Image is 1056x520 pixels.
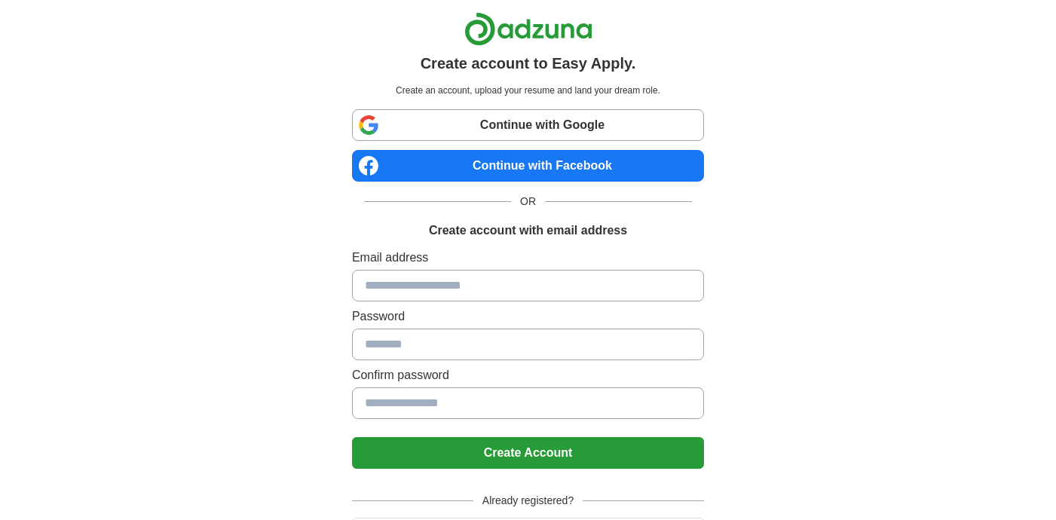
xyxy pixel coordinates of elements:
[352,249,704,267] label: Email address
[352,109,704,141] a: Continue with Google
[352,150,704,182] a: Continue with Facebook
[511,194,545,210] span: OR
[352,366,704,384] label: Confirm password
[464,12,592,46] img: Adzuna logo
[355,84,701,97] p: Create an account, upload your resume and land your dream role.
[421,52,636,75] h1: Create account to Easy Apply.
[473,493,583,509] span: Already registered?
[352,437,704,469] button: Create Account
[429,222,627,240] h1: Create account with email address
[352,307,704,326] label: Password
